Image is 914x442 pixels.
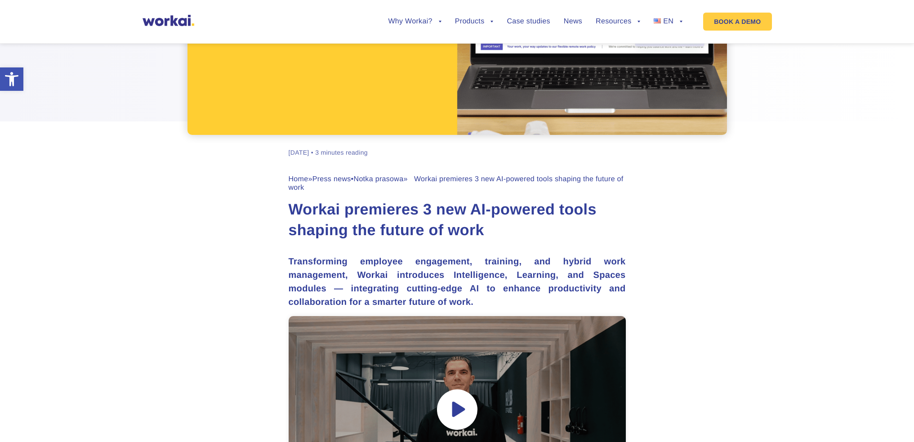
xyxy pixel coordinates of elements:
a: EN [654,18,682,25]
a: Case studies [507,18,550,25]
a: Press news [312,175,351,183]
span: EN [663,18,673,25]
a: Notka prasowa [354,175,404,183]
a: BOOK A DEMO [703,13,771,31]
a: Why Workai? [388,18,441,25]
a: Resources [596,18,640,25]
h1: Workai premieres 3 new AI-powered tools shaping the future of work [289,200,626,241]
div: [DATE] • 3 minutes reading [289,148,368,157]
div: » • » Workai premieres 3 new AI-powered tools shaping the future of work [289,175,626,192]
a: Products [455,18,494,25]
strong: Transforming employee engagement, training, and hybrid work management, Workai introduces Intelli... [289,257,626,307]
a: Home [289,175,308,183]
a: News [564,18,582,25]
